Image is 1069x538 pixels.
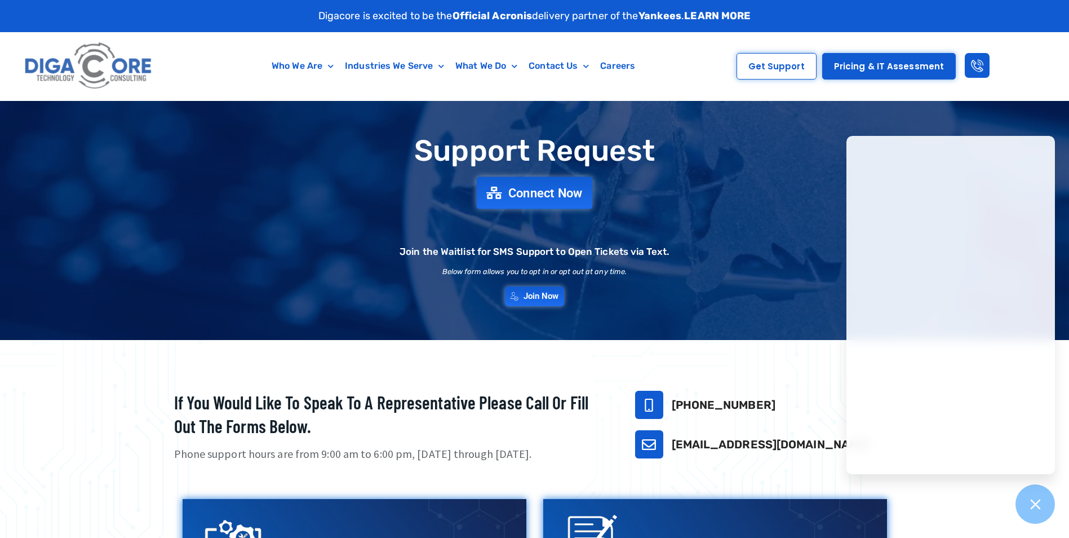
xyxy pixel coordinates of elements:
span: Get Support [748,62,805,70]
span: Pricing & IT Assessment [834,62,944,70]
h2: If you would like to speak to a representative please call or fill out the forms below. [174,391,607,438]
a: LEARN MORE [684,10,751,22]
a: Get Support [737,53,817,80]
a: Industries We Serve [339,53,450,79]
a: 732-646-5725 [635,391,663,419]
span: Join Now [524,292,559,301]
a: What We Do [450,53,523,79]
h2: Join the Waitlist for SMS Support to Open Tickets via Text. [400,247,669,257]
h2: Below form allows you to opt in or opt out at any time. [442,268,627,275]
a: Who We Are [266,53,339,79]
h1: Support Request [146,135,924,167]
a: [EMAIL_ADDRESS][DOMAIN_NAME] [672,438,870,451]
a: Connect Now [477,177,593,209]
strong: Official Acronis [453,10,533,22]
img: Digacore logo 1 [21,38,156,95]
iframe: Chatgenie Messenger [846,136,1055,474]
a: support@digacore.com [635,430,663,458]
p: Phone support hours are from 9:00 am to 6:00 pm, [DATE] through [DATE]. [174,446,607,462]
a: [PHONE_NUMBER] [672,398,775,412]
nav: Menu [210,53,697,79]
strong: Yankees [638,10,682,22]
a: Contact Us [523,53,595,79]
a: Pricing & IT Assessment [822,53,956,80]
a: Careers [595,53,641,79]
span: Connect Now [508,187,583,199]
a: Join Now [505,286,565,306]
p: Digacore is excited to be the delivery partner of the . [318,8,751,24]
